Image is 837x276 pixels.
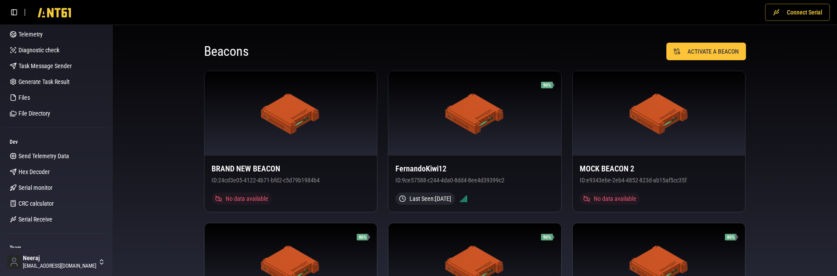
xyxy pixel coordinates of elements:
[18,199,54,208] span: CRC calculator
[6,106,106,120] a: File Directory
[6,27,106,41] a: Telemetry
[18,215,52,224] span: Serial Receive
[218,177,320,184] span: 24cd3e05-4122-4b71-bfd2-c5d79b1984b4
[580,163,738,175] h3: MOCK BEACON 2
[6,59,106,73] a: Task Message Sender
[6,75,106,89] a: Generate Task Result
[23,254,96,262] span: Neeraj
[204,44,475,59] h1: Beacons
[395,177,402,184] span: ID:
[580,192,640,205] div: No data available
[261,92,320,134] img: ANT61 Beacon
[6,91,106,105] a: Files
[445,92,504,134] img: ANT61 Beacon
[18,152,69,160] span: Send Telemetry Data
[357,230,370,243] img: Battery 80%
[18,46,59,54] span: Diagnostic check
[212,192,272,205] div: No data available
[765,4,830,21] button: Connect Serial
[6,241,106,255] div: Team
[6,43,106,57] a: Diagnostic check
[541,230,554,243] img: Battery 90%
[18,93,30,102] span: Files
[460,195,467,202] img: Signal strength 5/5
[629,92,689,134] img: ANT61 Beacon
[402,177,504,184] span: 9ce57588-c244-4da0-8dd4-8ee4d39399c2
[6,196,106,211] a: CRC calculator
[18,77,69,86] span: Generate Task Result
[18,62,72,70] span: Task Message Sender
[6,149,106,163] a: Send Telemetry Data
[725,230,738,243] img: Battery 80%
[586,177,687,184] span: e9343ebe-2eb4-4852-823d-ab15af5cc35f
[541,78,554,91] img: Battery 90%
[6,135,106,149] div: Dev
[212,163,370,175] h3: BRAND NEW BEACON
[395,163,554,175] h3: FernandoKiwi12
[23,262,96,269] span: [EMAIL_ADDRESS][DOMAIN_NAME]
[18,167,50,176] span: Hex Decoder
[395,192,455,205] div: Last Seen: [DATE]
[18,183,52,192] span: Serial monitor
[6,212,106,226] a: Serial Receive
[18,109,50,118] span: File Directory
[6,181,106,195] a: Serial monitor
[6,165,106,179] a: Hex Decoder
[18,30,43,39] span: Telemetry
[580,177,586,184] span: ID:
[212,177,218,184] span: ID:
[4,251,109,272] button: Neeraj[EMAIL_ADDRESS][DOMAIN_NAME]
[666,43,746,60] button: ACTIVATE A BEACON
